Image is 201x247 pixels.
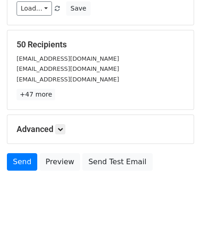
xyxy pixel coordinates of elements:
[17,76,119,83] small: [EMAIL_ADDRESS][DOMAIN_NAME]
[17,40,184,50] h5: 50 Recipients
[82,153,152,171] a: Send Test Email
[17,65,119,72] small: [EMAIL_ADDRESS][DOMAIN_NAME]
[17,124,184,134] h5: Advanced
[155,203,201,247] iframe: Chat Widget
[7,153,37,171] a: Send
[17,89,55,100] a: +47 more
[17,1,52,16] a: Load...
[66,1,90,16] button: Save
[17,55,119,62] small: [EMAIL_ADDRESS][DOMAIN_NAME]
[40,153,80,171] a: Preview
